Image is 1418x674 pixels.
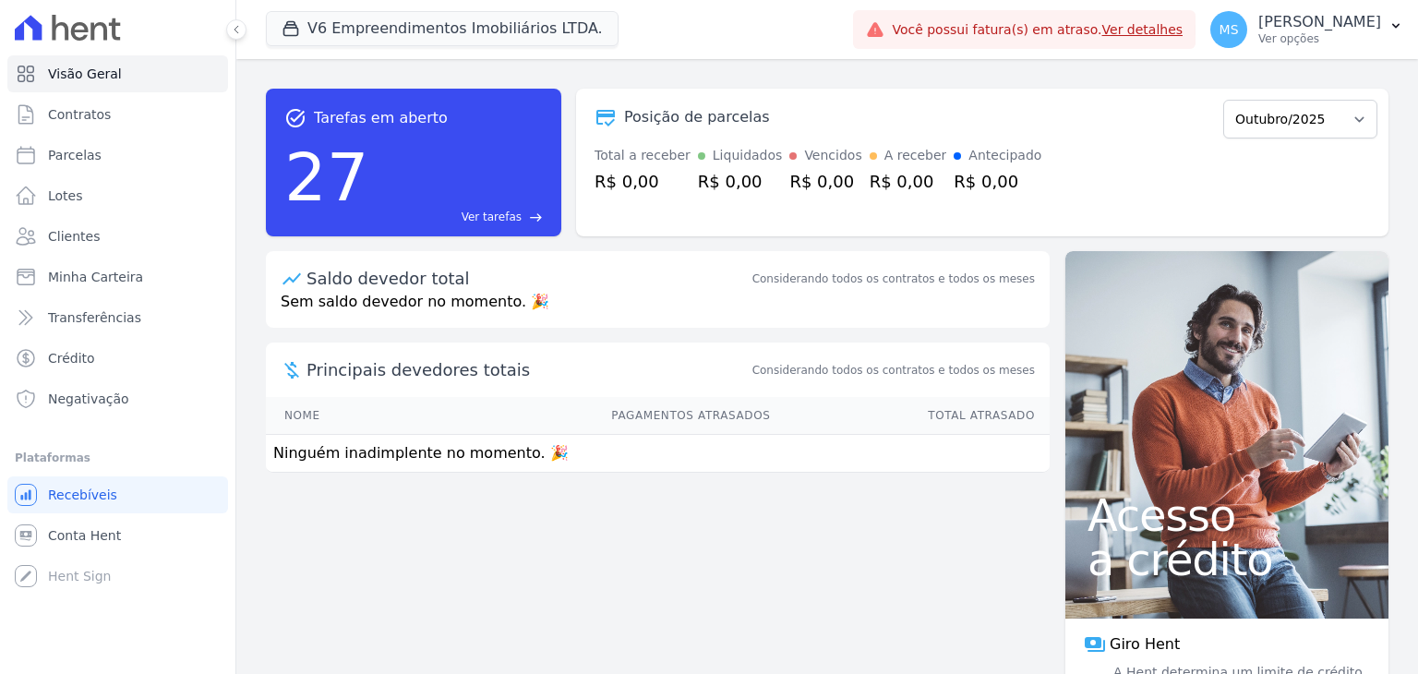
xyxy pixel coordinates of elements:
[48,268,143,286] span: Minha Carteira
[48,187,83,205] span: Lotes
[595,146,691,165] div: Total a receber
[48,526,121,545] span: Conta Hent
[1258,13,1381,31] p: [PERSON_NAME]
[462,209,522,225] span: Ver tarefas
[892,20,1183,40] span: Você possui fatura(s) em atraso.
[752,362,1035,379] span: Considerando todos os contratos e todos os meses
[48,390,129,408] span: Negativação
[284,129,369,225] div: 27
[266,291,1050,328] p: Sem saldo devedor no momento. 🎉
[48,65,122,83] span: Visão Geral
[1102,22,1184,37] a: Ver detalhes
[314,107,448,129] span: Tarefas em aberto
[15,447,221,469] div: Plataformas
[48,349,95,367] span: Crédito
[624,106,770,128] div: Posição de parcelas
[406,397,772,435] th: Pagamentos Atrasados
[1258,31,1381,46] p: Ver opções
[529,211,543,224] span: east
[7,340,228,377] a: Crédito
[266,11,619,46] button: V6 Empreendimentos Imobiliários LTDA.
[266,435,1050,473] td: Ninguém inadimplente no momento. 🎉
[48,146,102,164] span: Parcelas
[1088,537,1366,582] span: a crédito
[7,218,228,255] a: Clientes
[789,169,861,194] div: R$ 0,00
[884,146,947,165] div: A receber
[870,169,947,194] div: R$ 0,00
[713,146,783,165] div: Liquidados
[968,146,1041,165] div: Antecipado
[7,299,228,336] a: Transferências
[752,271,1035,287] div: Considerando todos os contratos e todos os meses
[1196,4,1418,55] button: MS [PERSON_NAME] Ver opções
[1220,23,1239,36] span: MS
[7,137,228,174] a: Parcelas
[771,397,1050,435] th: Total Atrasado
[954,169,1041,194] div: R$ 0,00
[306,266,749,291] div: Saldo devedor total
[7,96,228,133] a: Contratos
[7,380,228,417] a: Negativação
[284,107,306,129] span: task_alt
[698,169,783,194] div: R$ 0,00
[48,308,141,327] span: Transferências
[1110,633,1180,656] span: Giro Hent
[1088,493,1366,537] span: Acesso
[7,177,228,214] a: Lotes
[48,105,111,124] span: Contratos
[266,397,406,435] th: Nome
[306,357,749,382] span: Principais devedores totais
[377,209,543,225] a: Ver tarefas east
[7,259,228,295] a: Minha Carteira
[48,227,100,246] span: Clientes
[7,517,228,554] a: Conta Hent
[7,476,228,513] a: Recebíveis
[7,55,228,92] a: Visão Geral
[48,486,117,504] span: Recebíveis
[804,146,861,165] div: Vencidos
[595,169,691,194] div: R$ 0,00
